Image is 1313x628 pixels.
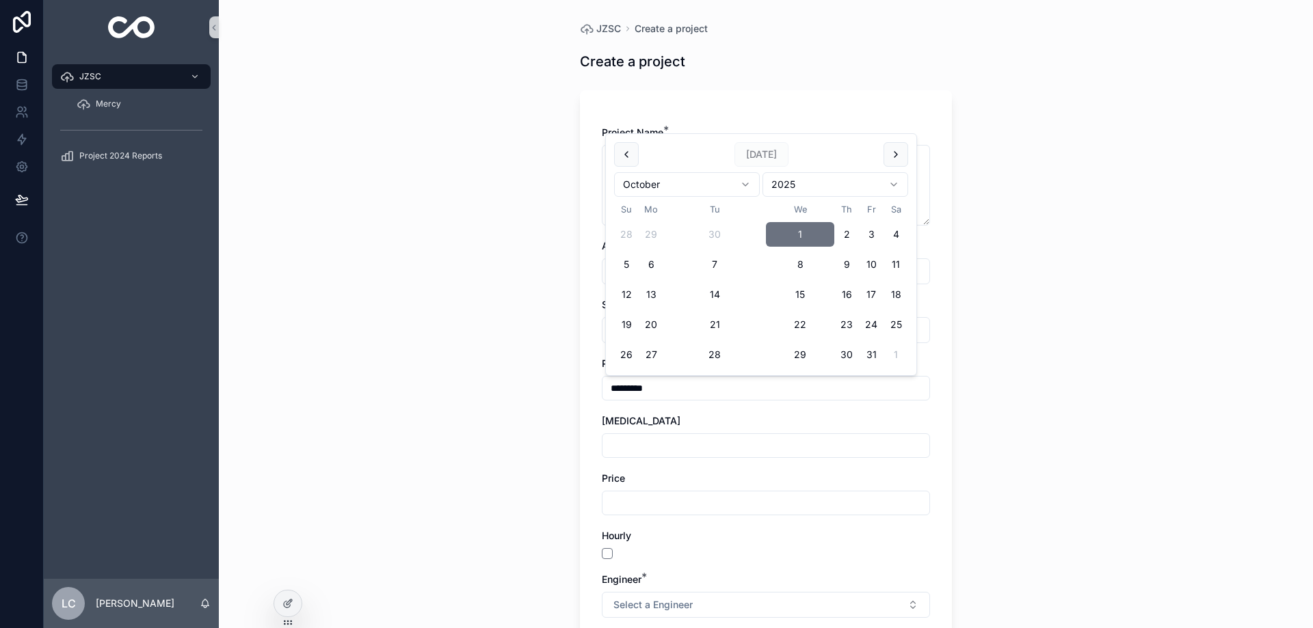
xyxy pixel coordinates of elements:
[702,342,727,367] button: Tuesday, October 28th, 2025
[62,595,76,612] span: LC
[788,222,812,247] button: Today, Wednesday, October 1st, 2025, selected
[613,598,693,612] span: Select a Engineer
[639,342,663,367] button: Monday, October 27th, 2025
[602,573,641,585] span: Engineer
[602,240,644,251] span: Architect
[859,222,884,247] button: Friday, October 3rd, 2025
[884,202,908,217] th: Saturday
[639,312,663,337] button: Monday, October 20th, 2025
[614,342,639,367] button: Sunday, October 26th, 2025
[859,342,884,367] button: Friday, October 31st, 2025
[52,144,211,168] a: Project 2024 Reports
[834,252,859,277] button: Thursday, October 9th, 2025
[602,299,641,310] span: Services
[602,357,666,369] span: Proposal Date
[602,317,930,343] button: Select Button
[639,202,663,217] th: Monday
[614,312,639,337] button: Sunday, October 19th, 2025
[884,312,908,337] button: Saturday, October 25th, 2025
[602,415,680,426] span: [MEDICAL_DATA]
[96,98,121,109] span: Mercy
[859,202,884,217] th: Friday
[79,150,162,161] span: Project 2024 Reports
[639,222,663,247] button: Monday, September 29th, 2025
[834,312,859,337] button: Thursday, October 23rd, 2025
[884,282,908,307] button: Saturday, October 18th, 2025
[614,202,908,367] table: October 2025
[834,202,859,217] th: Thursday
[859,312,884,337] button: Friday, October 24th, 2025
[44,55,219,186] div: scrollable content
[884,252,908,277] button: Saturday, October 11th, 2025
[635,22,708,36] a: Create a project
[580,22,621,36] a: JZSC
[108,16,155,38] img: App logo
[834,282,859,307] button: Thursday, October 16th, 2025
[602,530,631,541] span: Hourly
[859,282,884,307] button: Friday, October 17th, 2025
[639,282,663,307] button: Monday, October 13th, 2025
[79,71,101,82] span: JZSC
[834,222,859,247] button: Thursday, October 2nd, 2025
[602,126,663,138] span: Project Name
[580,52,685,71] h1: Create a project
[52,64,211,89] a: JZSC
[788,312,812,337] button: Wednesday, October 22nd, 2025
[596,22,621,36] span: JZSC
[614,252,639,277] button: Sunday, October 5th, 2025
[602,472,625,484] span: Price
[702,312,727,337] button: Tuesday, October 21st, 2025
[96,597,174,610] p: [PERSON_NAME]
[702,222,727,247] button: Tuesday, September 30th, 2025
[884,342,908,367] button: Saturday, November 1st, 2025
[859,252,884,277] button: Friday, October 10th, 2025
[602,592,930,618] button: Select Button
[766,202,834,217] th: Wednesday
[639,252,663,277] button: Monday, October 6th, 2025
[788,252,812,277] button: Wednesday, October 8th, 2025
[702,282,727,307] button: Tuesday, October 14th, 2025
[614,282,639,307] button: Sunday, October 12th, 2025
[663,202,766,217] th: Tuesday
[68,92,211,116] a: Mercy
[834,342,859,367] button: Thursday, October 30th, 2025
[614,202,639,217] th: Sunday
[788,342,812,367] button: Wednesday, October 29th, 2025
[614,222,639,247] button: Sunday, September 28th, 2025
[602,258,930,284] button: Select Button
[884,222,908,247] button: Saturday, October 4th, 2025
[702,252,727,277] button: Tuesday, October 7th, 2025
[788,282,812,307] button: Wednesday, October 15th, 2025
